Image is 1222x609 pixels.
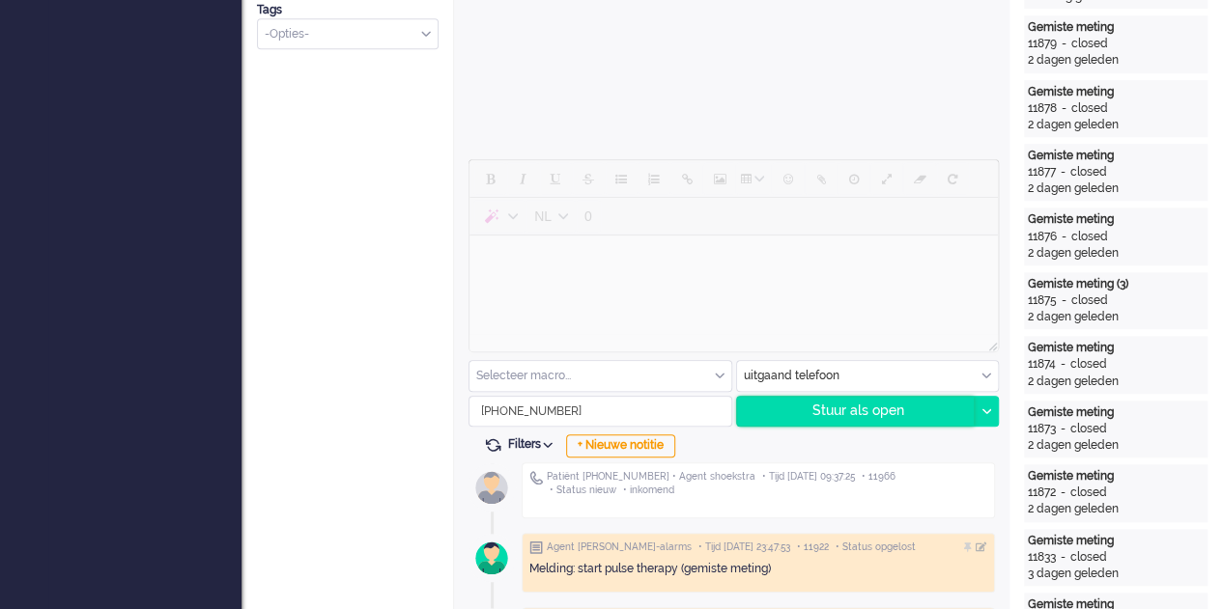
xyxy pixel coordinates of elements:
div: - [1056,484,1070,501]
div: 2 dagen geleden [1028,501,1204,517]
div: 11833 [1028,549,1056,566]
span: • 11966 [862,470,895,484]
div: Gemiste meting [1028,211,1204,228]
div: closed [1071,100,1108,117]
div: 3 dagen geleden [1028,566,1204,582]
span: • Status nieuw [550,484,616,497]
div: 11878 [1028,100,1057,117]
span: • 11922 [797,540,829,554]
div: - [1057,292,1071,309]
div: - [1056,549,1070,566]
div: - [1056,421,1070,437]
input: +31612345678 [469,397,731,426]
div: Stuur als open [737,397,975,426]
div: 2 dagen geleden [1028,180,1204,197]
div: Gemiste meting [1028,148,1204,164]
div: closed [1070,549,1107,566]
div: closed [1071,36,1108,52]
div: Gemiste meting [1028,19,1204,36]
div: 11873 [1028,421,1056,437]
div: 2 dagen geleden [1028,374,1204,390]
div: 11875 [1028,292,1057,309]
div: 2 dagen geleden [1028,437,1204,454]
img: avatar [468,534,516,582]
div: 2 dagen geleden [1028,245,1204,262]
div: + Nieuwe notitie [566,434,675,457]
div: 2 dagen geleden [1028,52,1204,69]
div: 2 dagen geleden [1028,309,1204,325]
div: 2 dagen geleden [1028,117,1204,133]
div: 11877 [1028,164,1056,180]
div: - [1056,356,1070,373]
span: • inkomend [623,484,674,497]
div: Gemiste meting [1028,533,1204,549]
div: Gemiste meting [1028,340,1204,356]
div: Tags [257,2,439,18]
div: closed [1071,292,1108,309]
div: closed [1070,164,1107,180]
span: • Status opgelost [836,540,916,554]
div: Gemiste meting (3) [1028,276,1204,292]
img: avatar [468,463,516,512]
span: Patiënt [PHONE_NUMBER] • Agent shoekstra [547,470,755,484]
div: 11872 [1028,484,1056,501]
div: Gemiste meting [1028,404,1204,421]
div: Melding: start pulse therapy (gemiste meting) [529,561,987,577]
div: Select Tags [257,18,439,50]
div: closed [1070,484,1107,501]
span: Filters [508,437,559,451]
div: - [1056,164,1070,180]
img: ic_note_grey.svg [529,540,543,554]
body: Rich Text Area. Press ALT-0 for help. [8,8,521,42]
div: 11874 [1028,356,1056,373]
div: - [1057,36,1071,52]
div: 11876 [1028,229,1057,245]
span: Agent [PERSON_NAME]-alarms [547,540,692,554]
div: - [1057,100,1071,117]
div: Gemiste meting [1028,468,1204,484]
div: closed [1071,229,1108,245]
div: closed [1070,421,1107,437]
div: Gemiste meting [1028,84,1204,100]
div: - [1057,229,1071,245]
div: 11879 [1028,36,1057,52]
span: • Tijd [DATE] 09:37:25 [762,470,855,484]
div: closed [1070,356,1107,373]
span: • Tijd [DATE] 23:47:53 [698,540,790,554]
img: ic_telephone_grey.svg [529,470,543,484]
